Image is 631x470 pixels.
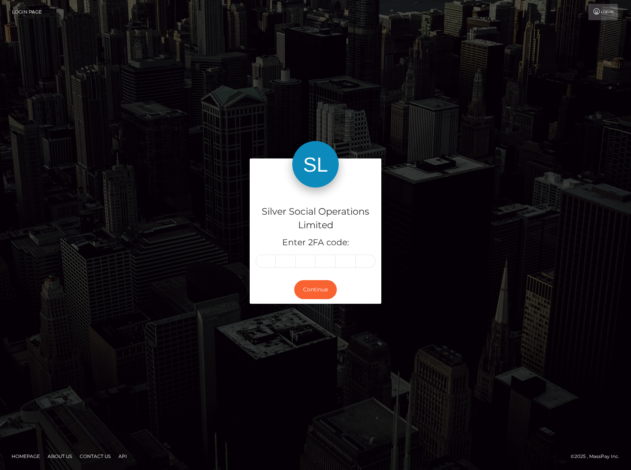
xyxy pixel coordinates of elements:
[292,141,339,188] img: Silver Social Operations Limited
[294,280,337,299] button: Continue
[12,4,42,20] a: Login Page
[255,205,376,232] h4: Silver Social Operations Limited
[45,450,75,462] a: About Us
[255,237,376,249] h5: Enter 2FA code:
[588,4,618,20] a: Login
[77,450,114,462] a: Contact Us
[571,452,625,461] div: © 2025 , MassPay Inc.
[9,450,43,462] a: Homepage
[115,450,130,462] a: API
